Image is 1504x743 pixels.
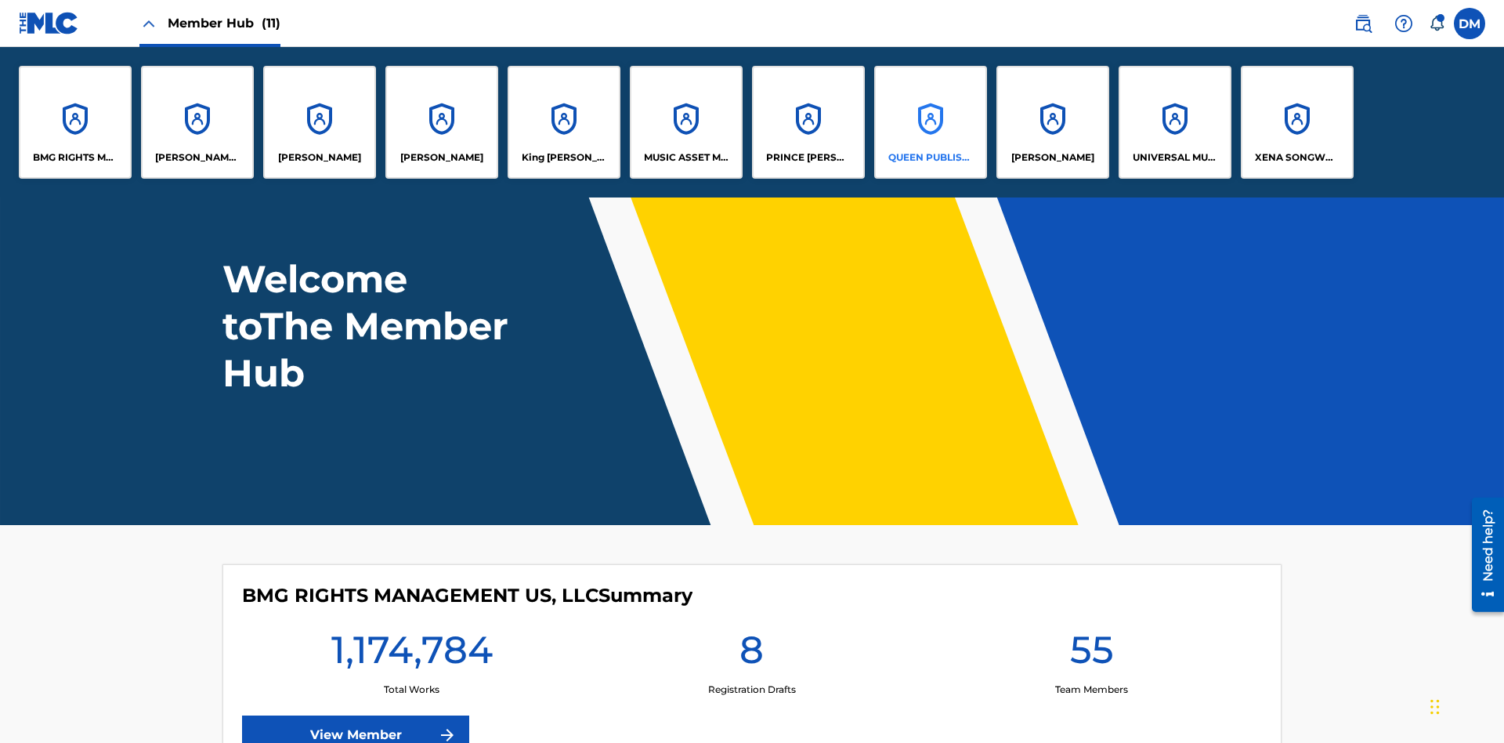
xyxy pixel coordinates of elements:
div: Drag [1430,683,1440,730]
a: Accounts[PERSON_NAME] [385,66,498,179]
p: BMG RIGHTS MANAGEMENT US, LLC [33,150,118,165]
h4: BMG RIGHTS MANAGEMENT US, LLC [242,584,692,607]
img: MLC Logo [19,12,79,34]
span: (11) [262,16,280,31]
p: MUSIC ASSET MANAGEMENT (MAM) [644,150,729,165]
h1: 8 [739,626,764,683]
p: UNIVERSAL MUSIC PUB GROUP [1133,150,1218,165]
div: Help [1388,8,1419,39]
iframe: Resource Center [1460,491,1504,620]
img: help [1394,14,1413,33]
img: Close [139,14,158,33]
a: AccountsUNIVERSAL MUSIC PUB GROUP [1119,66,1231,179]
p: CLEO SONGWRITER [155,150,240,165]
p: QUEEN PUBLISHA [888,150,974,165]
a: Accounts[PERSON_NAME] SONGWRITER [141,66,254,179]
a: AccountsKing [PERSON_NAME] [508,66,620,179]
span: Member Hub [168,14,280,32]
p: XENA SONGWRITER [1255,150,1340,165]
p: ELVIS COSTELLO [278,150,361,165]
p: King McTesterson [522,150,607,165]
div: User Menu [1454,8,1485,39]
p: Registration Drafts [708,683,796,697]
p: EYAMA MCSINGER [400,150,483,165]
a: AccountsQUEEN PUBLISHA [874,66,987,179]
h1: 55 [1070,626,1114,683]
a: AccountsXENA SONGWRITER [1241,66,1354,179]
h1: 1,174,784 [331,626,493,683]
a: Public Search [1347,8,1379,39]
p: PRINCE MCTESTERSON [766,150,851,165]
p: Total Works [384,683,439,697]
p: RONALD MCTESTERSON [1011,150,1094,165]
iframe: Chat Widget [1426,668,1504,743]
a: Accounts[PERSON_NAME] [996,66,1109,179]
a: AccountsPRINCE [PERSON_NAME] [752,66,865,179]
div: Notifications [1429,16,1444,31]
p: Team Members [1055,683,1128,697]
a: Accounts[PERSON_NAME] [263,66,376,179]
img: search [1354,14,1372,33]
a: AccountsMUSIC ASSET MANAGEMENT (MAM) [630,66,743,179]
a: AccountsBMG RIGHTS MANAGEMENT US, LLC [19,66,132,179]
h1: Welcome to The Member Hub [222,256,515,397]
